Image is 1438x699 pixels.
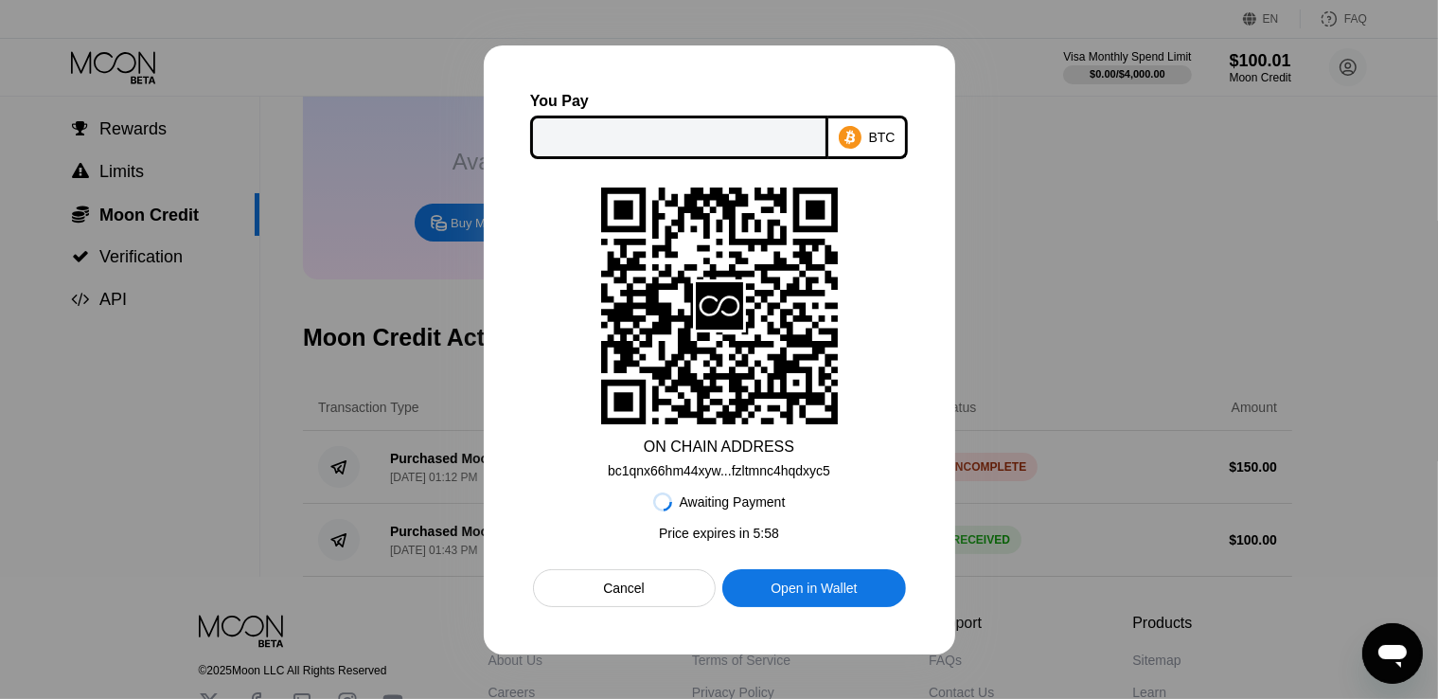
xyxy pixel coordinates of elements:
[659,526,779,541] div: Price expires in
[533,93,906,159] div: You PayBTC
[608,456,830,478] div: bc1qnx66hm44xyw...fzltmnc4hqdxyc5
[869,130,896,145] div: BTC
[533,569,716,607] div: Cancel
[1362,623,1423,684] iframe: Pulsante per aprire la finestra di messaggistica, conversazione in corso
[722,569,905,607] div: Open in Wallet
[644,439,794,456] div: ON CHAIN ADDRESS
[603,580,645,597] div: Cancel
[608,463,830,478] div: bc1qnx66hm44xyw...fzltmnc4hqdxyc5
[530,93,828,110] div: You Pay
[771,580,857,597] div: Open in Wallet
[754,526,779,541] span: 5 : 58
[680,494,786,510] div: Awaiting Payment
